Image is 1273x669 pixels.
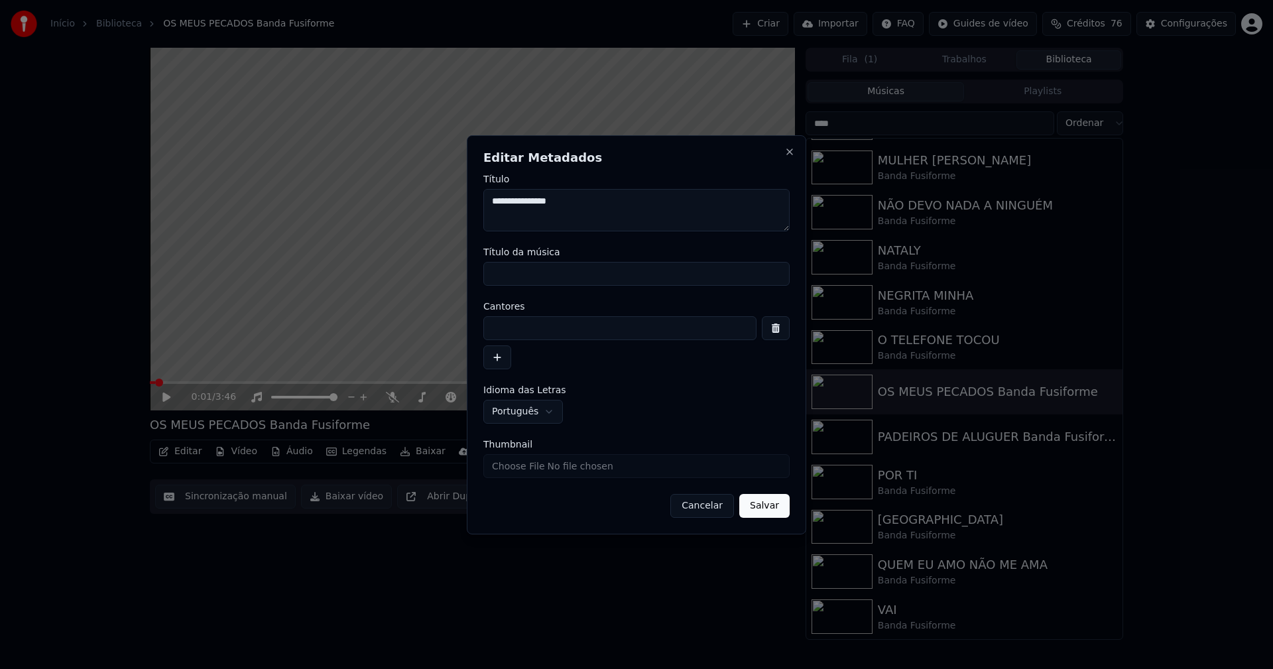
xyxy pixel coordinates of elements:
button: Salvar [739,494,790,518]
h2: Editar Metadados [483,152,790,164]
label: Cantores [483,302,790,311]
label: Título [483,174,790,184]
span: Thumbnail [483,440,532,449]
span: Idioma das Letras [483,385,566,395]
button: Cancelar [670,494,734,518]
label: Título da música [483,247,790,257]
